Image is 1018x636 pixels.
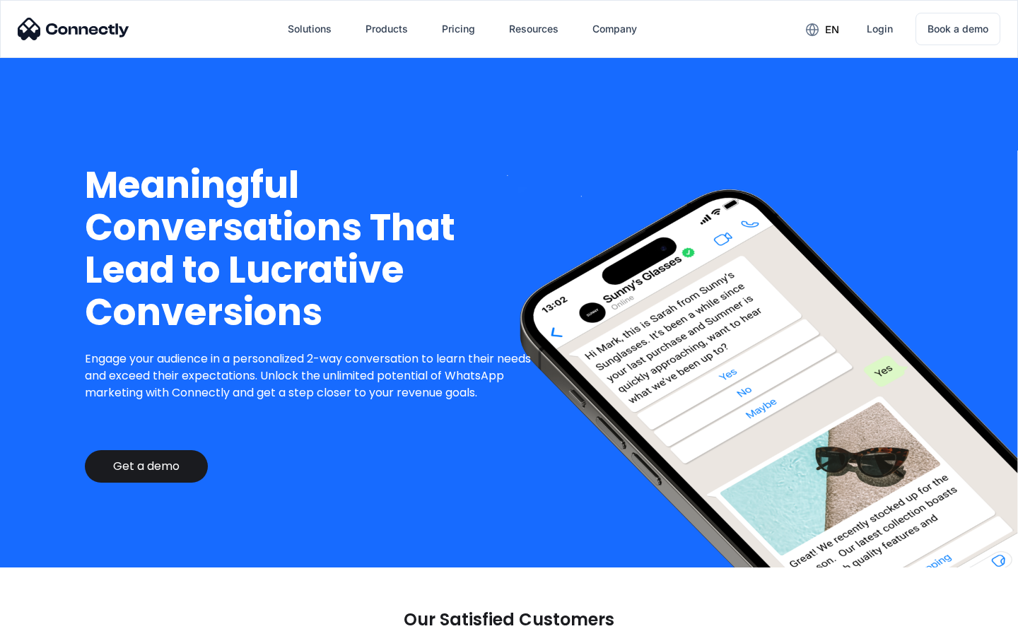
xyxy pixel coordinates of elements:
a: Book a demo [915,13,1000,45]
div: Solutions [288,19,332,39]
aside: Language selected: English [14,611,85,631]
p: Engage your audience in a personalized 2-way conversation to learn their needs and exceed their e... [85,351,542,401]
div: Pricing [442,19,475,39]
a: Get a demo [85,450,208,483]
div: Products [365,19,408,39]
div: Login [867,19,893,39]
a: Pricing [431,12,486,46]
h1: Meaningful Conversations That Lead to Lucrative Conversions [85,164,542,334]
ul: Language list [28,611,85,631]
p: Our Satisfied Customers [404,610,614,630]
div: en [825,20,839,40]
img: Connectly Logo [18,18,129,40]
div: Company [592,19,637,39]
div: Get a demo [113,459,180,473]
a: Login [855,12,904,46]
div: Resources [509,19,558,39]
